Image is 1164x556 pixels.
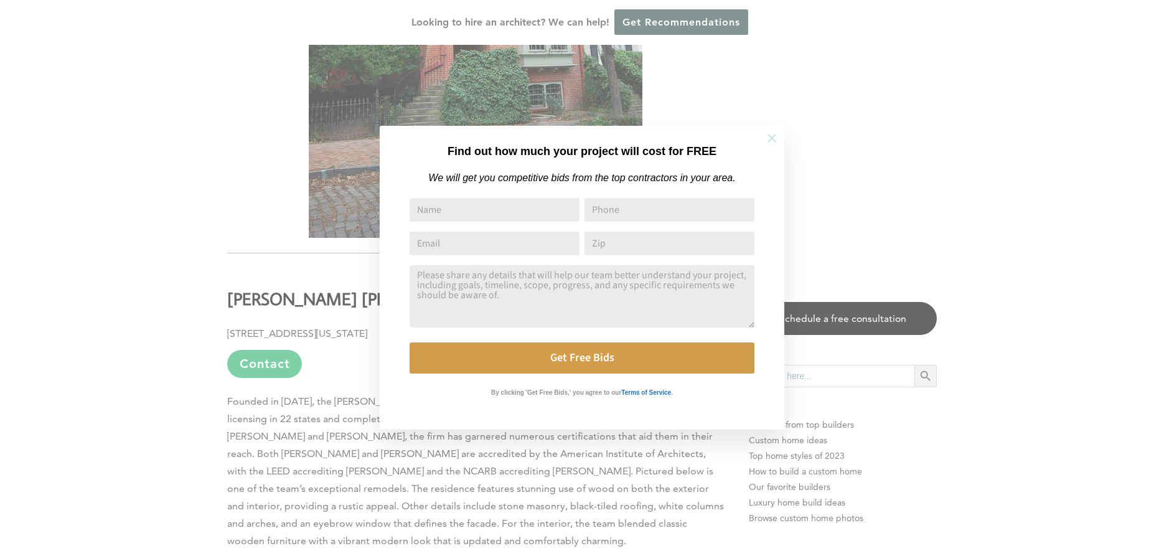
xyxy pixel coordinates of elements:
strong: Find out how much your project will cost for FREE [448,145,716,158]
strong: Terms of Service [621,389,671,396]
button: Get Free Bids [410,342,754,374]
strong: . [671,389,673,396]
a: Terms of Service [621,386,671,397]
strong: By clicking 'Get Free Bids,' you agree to our [491,389,621,396]
input: Zip [584,232,754,255]
input: Phone [584,198,754,222]
textarea: Comment or Message [410,265,754,327]
input: Name [410,198,580,222]
input: Email Address [410,232,580,255]
em: We will get you competitive bids from the top contractors in your area. [428,172,735,183]
button: Close [750,116,794,160]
